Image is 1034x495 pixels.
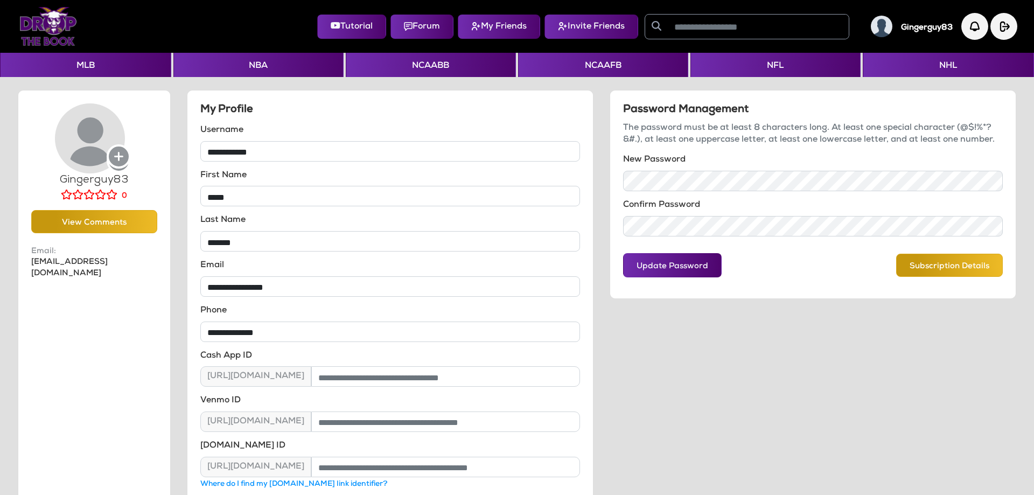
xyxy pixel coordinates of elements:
span: [URL][DOMAIN_NAME] [200,412,311,432]
button: NBA [173,53,344,77]
img: User [871,16,892,37]
h5: My Profile [200,103,580,116]
label: New Password [623,155,686,166]
span: [URL][DOMAIN_NAME] [200,457,311,477]
span: Email: [31,246,157,257]
img: Notification [961,13,988,40]
button: Tutorial [317,15,386,39]
a: Where do I find my [DOMAIN_NAME] link identifier? [200,480,387,488]
label: First Name [200,170,247,182]
button: Invite Friends [544,15,638,39]
button: Subscription Details [896,254,1003,277]
p: The password must be at least 8 characters long. At least one special character (@$!%*?&#.), at l... [623,123,1003,146]
label: Last Name [200,215,246,227]
label: Email [200,260,224,272]
img: Logo [19,7,77,46]
label: 0 [122,191,127,201]
h5: Gingerguy83 [901,23,953,33]
label: Confirm Password [623,200,700,212]
label: [DOMAIN_NAME] ID [200,441,285,452]
button: NHL [863,53,1034,77]
label: Venmo ID [200,395,241,407]
button: Forum [390,15,453,39]
button: NFL [690,53,861,77]
label: Cash App ID [200,351,252,362]
label: Phone [200,305,227,317]
button: My Friends [458,15,540,39]
button: Update Password [623,253,722,277]
p: [EMAIL_ADDRESS][DOMAIN_NAME] [31,246,157,279]
h5: Password Management [623,103,1003,116]
button: View Comments [31,210,157,233]
button: NCAAFB [518,53,688,77]
label: Username [200,125,243,137]
span: [URL][DOMAIN_NAME] [200,366,311,387]
h5: Gingerguy83 [31,173,157,186]
button: NCAABB [346,53,516,77]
